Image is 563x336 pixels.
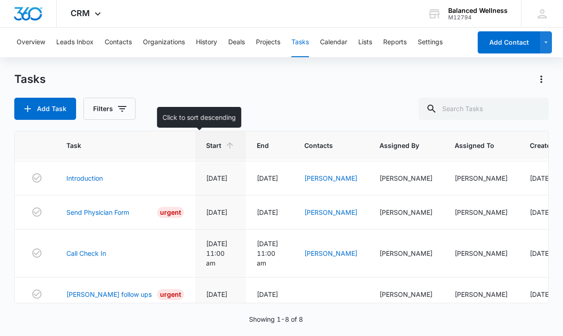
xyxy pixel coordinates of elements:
span: [DATE] 11:00 am [206,240,227,267]
input: Search Tasks [419,98,549,120]
span: [DATE] [530,290,551,298]
div: [PERSON_NAME] [455,289,508,299]
button: Reports [383,28,407,57]
div: account id [448,14,508,21]
h1: Tasks [14,72,46,86]
div: [PERSON_NAME] [379,207,433,217]
div: [PERSON_NAME] [455,173,508,183]
button: Add Contact [478,31,540,53]
span: Assigned By [379,141,419,150]
a: [PERSON_NAME] [304,249,357,257]
button: Tasks [291,28,309,57]
div: [PERSON_NAME] [379,173,433,183]
div: [PERSON_NAME] [455,248,508,258]
button: Add Task [14,98,76,120]
span: [DATE] [257,208,278,216]
span: [DATE] [530,174,551,182]
span: Start [206,141,221,150]
div: [PERSON_NAME] [455,207,508,217]
span: End [257,141,269,150]
span: Assigned To [455,141,494,150]
a: [PERSON_NAME] follow ups [66,289,152,299]
button: Lists [358,28,372,57]
button: Calendar [320,28,347,57]
span: CRM [71,8,90,18]
a: Introduction [66,173,103,183]
span: [DATE] [257,174,278,182]
div: [PERSON_NAME] [379,289,433,299]
span: [DATE] 11:00 am [257,240,278,267]
div: Urgent [157,289,184,300]
span: [DATE] [206,174,227,182]
p: Showing 1-8 of 8 [249,314,303,324]
button: Deals [228,28,245,57]
button: Leads Inbox [56,28,94,57]
span: [DATE] [530,208,551,216]
div: account name [448,7,508,14]
a: [PERSON_NAME] [304,174,357,182]
button: Organizations [143,28,185,57]
button: History [196,28,217,57]
button: Actions [534,72,549,87]
button: Filters [83,98,136,120]
div: Click to sort descending [157,107,242,128]
span: [DATE] [530,249,551,257]
a: [PERSON_NAME] [304,208,357,216]
div: [PERSON_NAME] [379,248,433,258]
div: Urgent [157,207,184,218]
span: [DATE] [206,208,227,216]
button: Settings [418,28,443,57]
span: Task [66,141,171,150]
button: Overview [17,28,45,57]
button: Contacts [105,28,132,57]
a: Send Physician Form [66,207,129,217]
span: Contacts [304,141,344,150]
a: Call Check In [66,248,106,258]
button: Projects [256,28,280,57]
span: [DATE] [206,290,227,298]
span: [DATE] [257,290,278,298]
